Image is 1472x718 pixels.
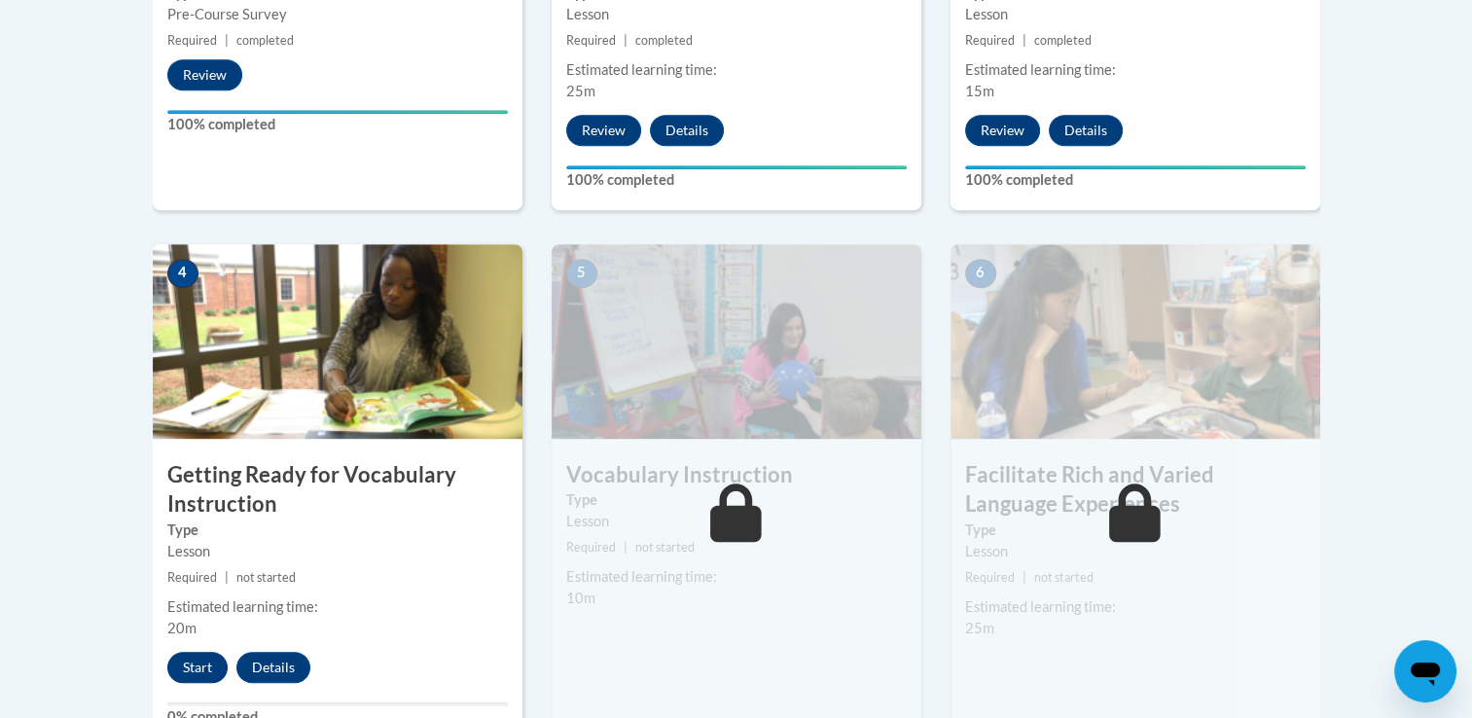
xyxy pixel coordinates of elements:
span: | [225,570,229,585]
div: Estimated learning time: [167,596,508,618]
span: 15m [965,83,994,99]
label: Type [965,520,1306,541]
button: Details [236,652,310,683]
h3: Facilitate Rich and Varied Language Experiences [951,460,1320,521]
div: Your progress [965,165,1306,169]
div: Your progress [566,165,907,169]
span: not started [635,540,695,555]
span: Required [566,33,616,48]
span: not started [1034,570,1094,585]
button: Review [965,115,1040,146]
span: 6 [965,259,996,288]
div: Estimated learning time: [566,566,907,588]
label: 100% completed [167,114,508,135]
div: Lesson [167,541,508,562]
button: Details [650,115,724,146]
img: Course Image [951,244,1320,439]
div: Pre-Course Survey [167,4,508,25]
div: Lesson [965,4,1306,25]
span: completed [1034,33,1092,48]
div: Estimated learning time: [566,59,907,81]
span: Required [965,570,1015,585]
img: Course Image [153,244,522,439]
button: Start [167,652,228,683]
span: | [1023,570,1026,585]
span: | [1023,33,1026,48]
span: | [624,33,628,48]
span: | [225,33,229,48]
button: Review [566,115,641,146]
span: 10m [566,590,595,606]
div: Estimated learning time: [965,59,1306,81]
label: 100% completed [965,169,1306,191]
label: Type [566,489,907,511]
div: Your progress [167,110,508,114]
span: 5 [566,259,597,288]
div: Estimated learning time: [965,596,1306,618]
div: Lesson [566,4,907,25]
div: Lesson [566,511,907,532]
button: Details [1049,115,1123,146]
button: Review [167,59,242,90]
label: Type [167,520,508,541]
h3: Getting Ready for Vocabulary Instruction [153,460,522,521]
span: 25m [566,83,595,99]
div: Lesson [965,541,1306,562]
span: Required [167,570,217,585]
span: Required [167,33,217,48]
span: completed [236,33,294,48]
span: 4 [167,259,198,288]
span: 20m [167,620,197,636]
span: Required [566,540,616,555]
h3: Vocabulary Instruction [552,460,921,490]
span: Required [965,33,1015,48]
span: 25m [965,620,994,636]
iframe: Button to launch messaging window [1394,640,1456,702]
span: completed [635,33,693,48]
label: 100% completed [566,169,907,191]
span: not started [236,570,296,585]
span: | [624,540,628,555]
img: Course Image [552,244,921,439]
